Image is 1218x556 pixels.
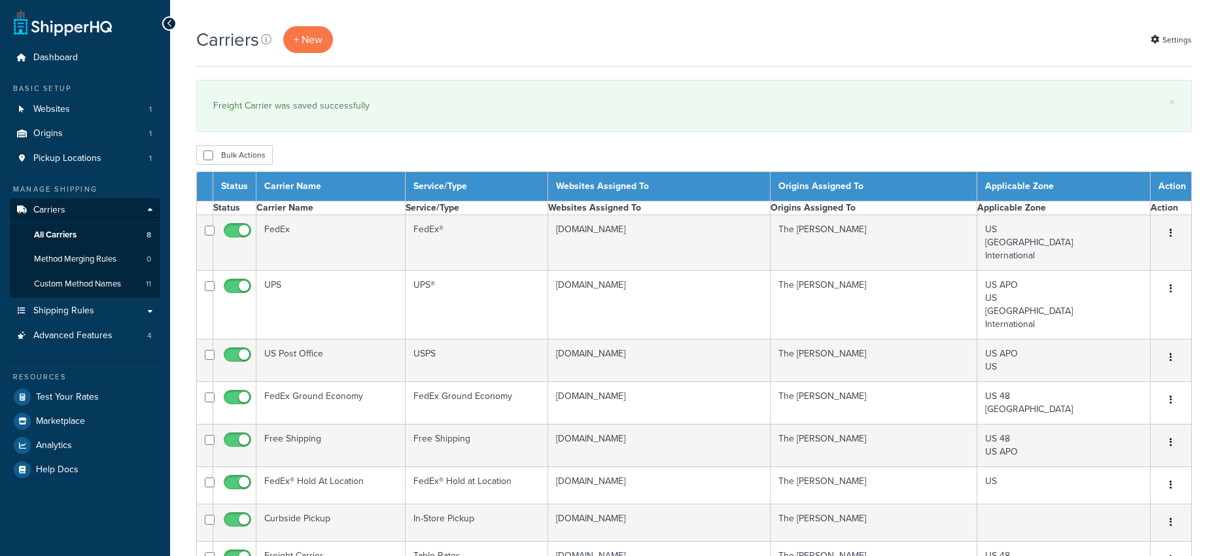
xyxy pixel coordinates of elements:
a: + New [283,26,333,53]
th: Applicable Zone [977,201,1151,215]
a: Origins 1 [10,122,160,146]
span: 1 [149,104,152,115]
span: 4 [147,330,152,341]
li: Custom Method Names [10,272,160,296]
td: FedEx Ground Economy [406,382,548,425]
th: Status [213,172,256,201]
td: [DOMAIN_NAME] [548,504,771,542]
th: Applicable Zone [977,172,1151,201]
li: Websites [10,97,160,122]
li: Method Merging Rules [10,247,160,271]
td: [DOMAIN_NAME] [548,339,771,382]
span: 0 [147,254,151,265]
span: Advanced Features [33,330,113,341]
span: 8 [147,230,151,241]
span: All Carriers [34,230,77,241]
td: [DOMAIN_NAME] [548,382,771,425]
td: [DOMAIN_NAME] [548,271,771,339]
td: [DOMAIN_NAME] [548,215,771,271]
div: Manage Shipping [10,184,160,195]
td: US 48 [GEOGRAPHIC_DATA] [977,382,1151,425]
span: Analytics [36,440,72,451]
span: Custom Method Names [34,279,121,290]
div: Freight Carrier was saved successfully [213,97,1175,115]
li: Origins [10,122,160,146]
a: Custom Method Names 11 [10,272,160,296]
td: FedEx [256,215,406,271]
button: Bulk Actions [196,145,273,165]
a: Help Docs [10,458,160,481]
a: Advanced Features 4 [10,324,160,348]
td: US [977,467,1151,504]
td: The [PERSON_NAME] [771,215,977,271]
a: Method Merging Rules 0 [10,247,160,271]
td: The [PERSON_NAME] [771,382,977,425]
th: Carrier Name [256,201,406,215]
td: The [PERSON_NAME] [771,271,977,339]
td: In-Store Pickup [406,504,548,542]
a: Pickup Locations 1 [10,147,160,171]
td: US 48 US APO [977,425,1151,467]
th: Origins Assigned To [771,172,977,201]
th: Action [1151,172,1192,201]
div: Basic Setup [10,83,160,94]
a: Dashboard [10,46,160,70]
td: Free Shipping [256,425,406,467]
td: Curbside Pickup [256,504,406,542]
th: Origins Assigned To [771,201,977,215]
li: Advanced Features [10,324,160,348]
td: The [PERSON_NAME] [771,504,977,542]
td: USPS [406,339,548,382]
td: UPS [256,271,406,339]
th: Websites Assigned To [548,201,771,215]
td: US APO US [GEOGRAPHIC_DATA] International [977,271,1151,339]
a: All Carriers 8 [10,223,160,247]
a: × [1170,97,1175,107]
h1: Carriers [196,27,259,52]
span: 1 [149,153,152,164]
span: Websites [33,104,70,115]
td: UPS® [406,271,548,339]
span: Shipping Rules [33,305,94,317]
th: Status [213,201,256,215]
td: FedEx® Hold at Location [406,467,548,504]
a: Shipping Rules [10,299,160,323]
th: Websites Assigned To [548,172,771,201]
th: Carrier Name [256,172,406,201]
td: [DOMAIN_NAME] [548,425,771,467]
td: FedEx® Hold At Location [256,467,406,504]
li: Carriers [10,198,160,298]
li: Pickup Locations [10,147,160,171]
span: Marketplace [36,416,85,427]
a: Analytics [10,434,160,457]
div: Resources [10,372,160,383]
td: FedEx® [406,215,548,271]
td: The [PERSON_NAME] [771,339,977,382]
a: ShipperHQ Home [14,10,112,36]
td: Free Shipping [406,425,548,467]
a: Marketplace [10,409,160,433]
span: Test Your Rates [36,392,99,403]
th: Service/Type [406,201,548,215]
span: Pickup Locations [33,153,101,164]
th: Service/Type [406,172,548,201]
span: 1 [149,128,152,139]
span: 11 [146,279,151,290]
a: Test Your Rates [10,385,160,409]
td: US [GEOGRAPHIC_DATA] International [977,215,1151,271]
span: Dashboard [33,52,78,63]
a: Carriers [10,198,160,222]
li: All Carriers [10,223,160,247]
th: Action [1151,201,1192,215]
span: Method Merging Rules [34,254,116,265]
td: US Post Office [256,339,406,382]
a: Websites 1 [10,97,160,122]
span: Carriers [33,205,65,216]
td: The [PERSON_NAME] [771,467,977,504]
